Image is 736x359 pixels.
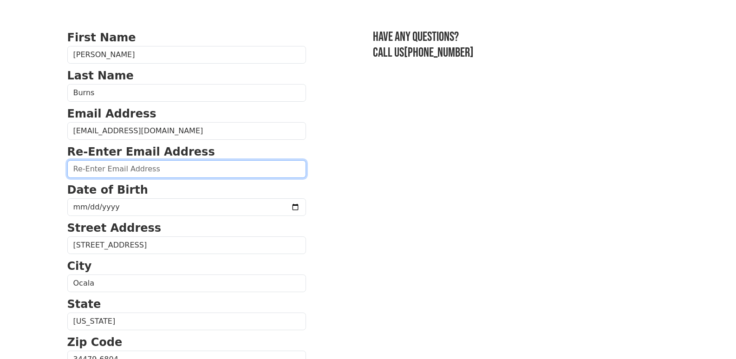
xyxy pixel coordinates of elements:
strong: Email Address [67,107,156,120]
strong: Last Name [67,69,134,82]
strong: Re-Enter Email Address [67,145,215,158]
input: Re-Enter Email Address [67,160,306,178]
h3: Have any questions? [373,29,669,45]
input: City [67,274,306,292]
input: First Name [67,46,306,64]
strong: Date of Birth [67,183,148,196]
strong: State [67,298,101,311]
input: Email Address [67,122,306,140]
strong: City [67,260,92,273]
strong: Zip Code [67,336,123,349]
input: Last Name [67,84,306,102]
h3: Call us [373,45,669,61]
a: [PHONE_NUMBER] [404,45,474,60]
strong: First Name [67,31,136,44]
strong: Street Address [67,222,162,235]
input: Street Address [67,236,306,254]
